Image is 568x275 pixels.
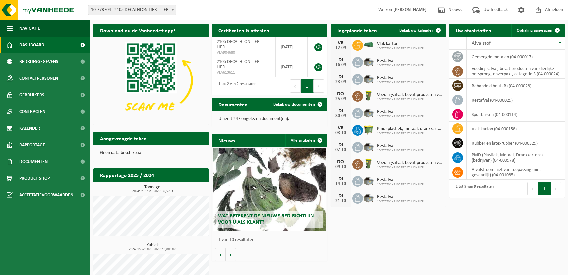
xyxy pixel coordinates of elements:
[217,50,270,55] span: VLA904680
[467,64,565,79] td: voedingsafval, bevat producten van dierlijke oorsprong, onverpakt, categorie 3 (04-000024)
[93,37,209,124] img: Download de VHEPlus App
[393,7,426,12] strong: [PERSON_NAME]
[97,243,209,251] h3: Kubiek
[452,181,494,196] div: 1 tot 9 van 9 resultaten
[93,168,161,181] h2: Rapportage 2025 / 2024
[334,182,347,186] div: 14-10
[218,238,324,242] p: 1 van 10 resultaten
[314,79,324,93] button: Next
[226,248,236,261] button: Volgende
[363,175,374,186] img: WB-5000-GAL-GY-01
[331,24,384,37] h2: Ingeplande taken
[363,56,374,67] img: WB-5000-GAL-GY-01
[467,107,565,122] td: spuitbussen (04-000114)
[377,166,443,170] span: 10-773704 - 2105 DECATHLON LIER
[285,134,327,147] a: Alle artikelen
[377,64,424,68] span: 10-773704 - 2105 DECATHLON LIER
[19,70,58,87] span: Contactpersonen
[377,81,424,85] span: 10-773704 - 2105 DECATHLON LIER
[467,136,565,150] td: rubber en latexrubber (04-000329)
[334,57,347,63] div: DI
[377,75,424,81] span: Restafval
[334,159,347,165] div: DO
[93,132,153,145] h2: Aangevraagde taken
[377,98,443,102] span: 10-773704 - 2105 DECATHLON LIER
[276,57,308,77] td: [DATE]
[218,213,314,225] span: Wat betekent de nieuwe RED-richtlijn voor u als klant?
[363,141,374,152] img: WB-5000-GAL-GY-01
[363,124,374,135] img: WB-1100-HPE-GN-50
[334,142,347,148] div: DI
[363,73,374,84] img: WB-5000-GAL-GY-01
[334,108,347,114] div: DI
[97,190,209,193] span: 2024: 31,673 t - 2025: 32,579 t
[377,47,424,51] span: 10-773704 - 2105 DECATHLON LIER
[213,148,326,231] a: Wat betekent de nieuwe RED-richtlijn voor u als klant?
[467,150,565,165] td: PMD (Plastiek, Metaal, Drankkartons) (bedrijven) (04-000978)
[273,102,315,107] span: Bekijk uw documenten
[334,80,347,84] div: 23-09
[334,46,347,50] div: 12-09
[19,137,45,153] span: Rapportage
[334,125,347,131] div: VR
[377,41,424,47] span: Vlak karton
[377,143,424,149] span: Restafval
[394,24,445,37] a: Bekijk uw kalender
[334,131,347,135] div: 03-10
[19,53,58,70] span: Bedrijfsgegevens
[212,98,254,111] h2: Documenten
[159,181,208,195] a: Bekijk rapportage
[377,194,424,200] span: Restafval
[301,79,314,93] button: 1
[212,24,276,37] h2: Certificaten & attesten
[334,165,347,169] div: 09-10
[334,114,347,118] div: 30-09
[100,151,202,155] p: Geen data beschikbaar.
[467,79,565,93] td: behandeld hout (B) (04-000028)
[217,70,270,75] span: VLA613611
[19,37,44,53] span: Dashboard
[467,50,565,64] td: gemengde metalen (04-000017)
[449,24,498,37] h2: Uw afvalstoffen
[363,192,374,203] img: WB-5000-GAL-GY-01
[268,98,327,111] a: Bekijk uw documenten
[467,122,565,136] td: vlak karton (04-000158)
[19,20,40,37] span: Navigatie
[377,177,424,183] span: Restafval
[363,158,374,169] img: WB-0060-HPE-GN-50
[517,28,552,33] span: Ophaling aanvragen
[377,200,424,204] span: 10-773704 - 2105 DECATHLON LIER
[93,24,182,37] h2: Download nu de Vanheede+ app!
[377,109,424,115] span: Restafval
[551,182,561,195] button: Next
[276,37,308,57] td: [DATE]
[19,87,44,103] span: Gebruikers
[377,126,443,132] span: Pmd (plastiek, metaal, drankkartons) (bedrijven)
[467,165,565,180] td: afvalstroom niet van toepassing (niet gevaarlijk) (04-001085)
[377,149,424,153] span: 10-773704 - 2105 DECATHLON LIER
[377,132,443,136] span: 10-773704 - 2105 DECATHLON LIER
[527,182,538,195] button: Previous
[215,248,226,261] button: Vorige
[19,120,40,137] span: Kalender
[472,41,491,46] span: Afvalstof
[19,170,50,187] span: Product Shop
[363,90,374,101] img: WB-0060-HPE-GN-50
[217,59,262,70] span: 2105 DECATHLON LIER - LIER
[215,79,256,93] div: 1 tot 2 van 2 resultaten
[363,107,374,118] img: WB-5000-GAL-GY-01
[97,185,209,193] h3: Tonnage
[218,117,321,121] p: U heeft 247 ongelezen document(en).
[88,5,176,15] span: 10-773704 - 2105 DECATHLON LIER - LIER
[334,193,347,199] div: DI
[377,92,443,98] span: Voedingsafval, bevat producten van dierlijke oorsprong, onverpakt, categorie 3
[290,79,301,93] button: Previous
[334,148,347,152] div: 07-10
[334,63,347,67] div: 16-09
[334,91,347,97] div: DO
[334,74,347,80] div: DI
[511,24,564,37] a: Ophaling aanvragen
[334,97,347,101] div: 25-09
[334,40,347,46] div: VR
